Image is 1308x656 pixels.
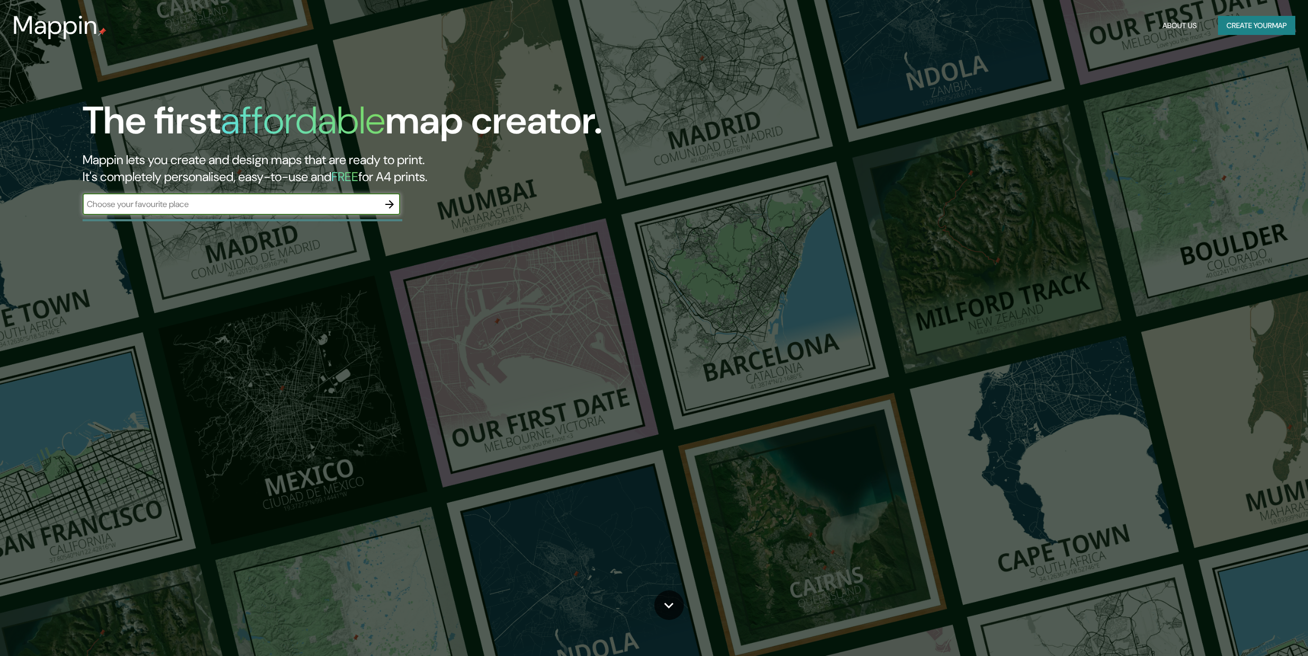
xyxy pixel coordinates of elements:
[13,11,98,40] h3: Mappin
[331,168,358,185] h5: FREE
[221,96,385,145] h1: affordable
[1158,16,1201,35] button: About Us
[83,198,379,210] input: Choose your favourite place
[98,28,106,36] img: mappin-pin
[83,151,737,185] h2: Mappin lets you create and design maps that are ready to print. It's completely personalised, eas...
[1218,16,1295,35] button: Create yourmap
[83,98,602,151] h1: The first map creator.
